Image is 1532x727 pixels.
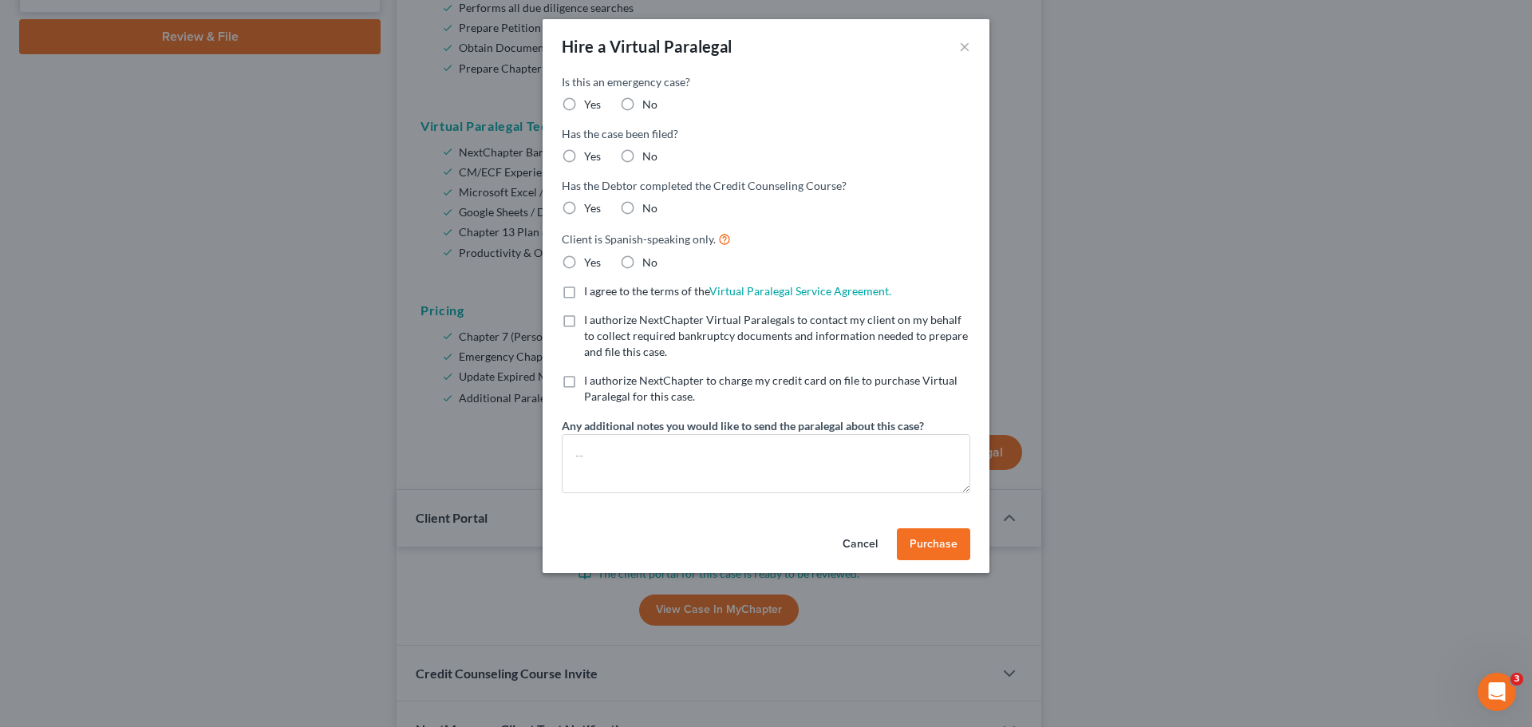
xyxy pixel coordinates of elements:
span: No [642,255,657,269]
span: Has the Debtor completed the Credit Counseling Course? [562,179,847,192]
span: Has the case been filed? [562,127,678,140]
span: I agree to the terms of the [584,284,709,298]
a: Virtual Paralegal Service Agreement. [709,284,891,298]
span: I authorize NextChapter to charge my credit card on file to purchase Virtual Paralegal for this c... [584,373,958,403]
div: Hire a Virtual Paralegal [562,35,732,57]
span: Purchase [910,537,958,551]
button: Purchase [897,528,970,560]
iframe: Intercom live chat [1478,673,1516,711]
span: No [642,201,657,215]
span: 3 [1510,673,1523,686]
span: Yes [584,149,601,163]
label: Any additional notes you would like to send the paralegal about this case? [562,417,924,434]
button: Cancel [830,528,890,560]
span: Is this an emergency case? [562,75,690,89]
span: I authorize NextChapter Virtual Paralegals to contact my client on my behalf to collect required ... [584,313,968,358]
span: Yes [584,201,601,215]
span: Yes [584,255,601,269]
span: Yes [584,97,601,111]
button: × [959,37,970,56]
span: Client is Spanish-speaking only. [562,232,716,246]
span: No [642,149,657,163]
span: No [642,97,657,111]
